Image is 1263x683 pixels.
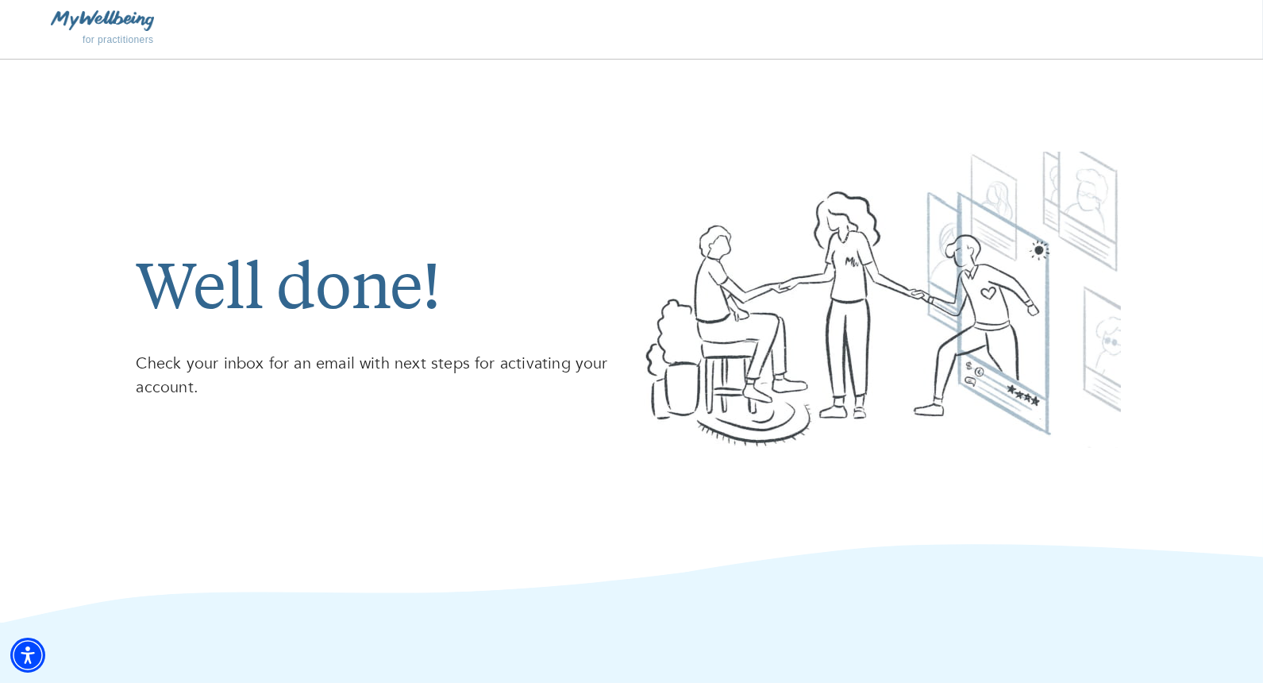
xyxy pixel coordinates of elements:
h1: Well done! [137,204,619,329]
img: Welcome [645,152,1121,448]
span: for practitioners [83,34,154,45]
img: MyWellbeing [51,10,154,30]
div: Accessibility Menu [10,638,45,673]
p: Check your inbox for an email with next steps for activating your account. [137,352,619,399]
